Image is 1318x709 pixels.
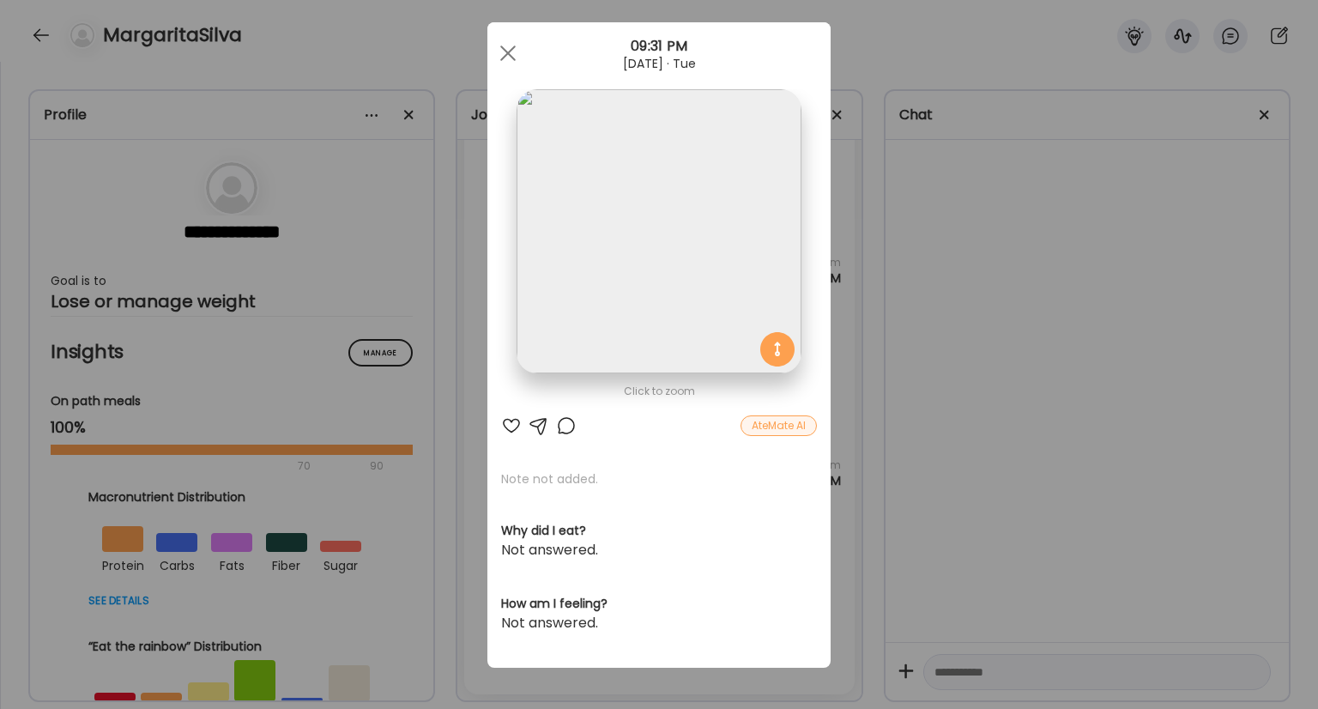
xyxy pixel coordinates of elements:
div: Click to zoom [501,381,817,402]
h3: How am I feeling? [501,595,817,613]
div: AteMate AI [741,415,817,436]
div: Not answered. [501,613,817,633]
h3: Why did I eat? [501,522,817,540]
img: images%2FvtllBHExoaSQXcaKlRThABOz2Au1%2F9gJu3hnzTH6fTym4rIfY%2FgGDF95JraYUlSdkk6lSx_1080 [517,89,801,373]
div: Not answered. [501,540,817,561]
div: 09:31 PM [487,36,831,57]
p: Note not added. [501,470,817,488]
div: [DATE] · Tue [487,57,831,70]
